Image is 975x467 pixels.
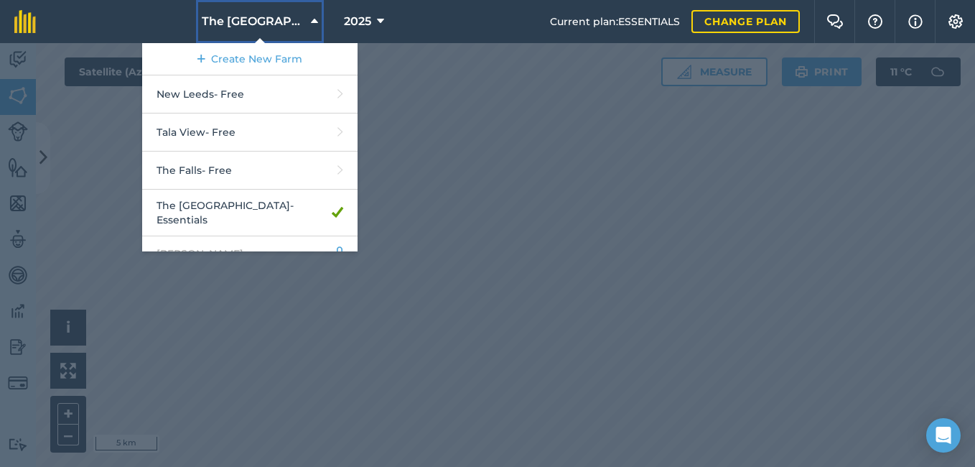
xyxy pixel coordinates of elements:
a: Change plan [691,10,800,33]
span: Current plan : ESSENTIALS [550,14,680,29]
span: The [GEOGRAPHIC_DATA] [202,13,305,30]
span: 2025 [344,13,371,30]
img: A cog icon [947,14,964,29]
a: The Falls- Free [142,152,358,190]
a: [PERSON_NAME] [142,236,358,272]
a: Create New Farm [142,43,358,75]
a: New Leeds- Free [142,75,358,114]
img: fieldmargin Logo [14,10,36,33]
a: The [GEOGRAPHIC_DATA]- Essentials [142,190,358,236]
a: Tala View- Free [142,114,358,152]
div: Open Intercom Messenger [926,418,961,453]
img: A question mark icon [867,14,884,29]
img: svg+xml;base64,PD94bWwgdmVyc2lvbj0iMS4wIiBlbmNvZGluZz0idXRmLTgiPz4KPCEtLSBHZW5lcmF0b3I6IEFkb2JlIE... [332,245,347,262]
img: svg+xml;base64,PHN2ZyB4bWxucz0iaHR0cDovL3d3dy53My5vcmcvMjAwMC9zdmciIHdpZHRoPSIxNyIgaGVpZ2h0PSIxNy... [908,13,923,30]
img: Two speech bubbles overlapping with the left bubble in the forefront [826,14,844,29]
